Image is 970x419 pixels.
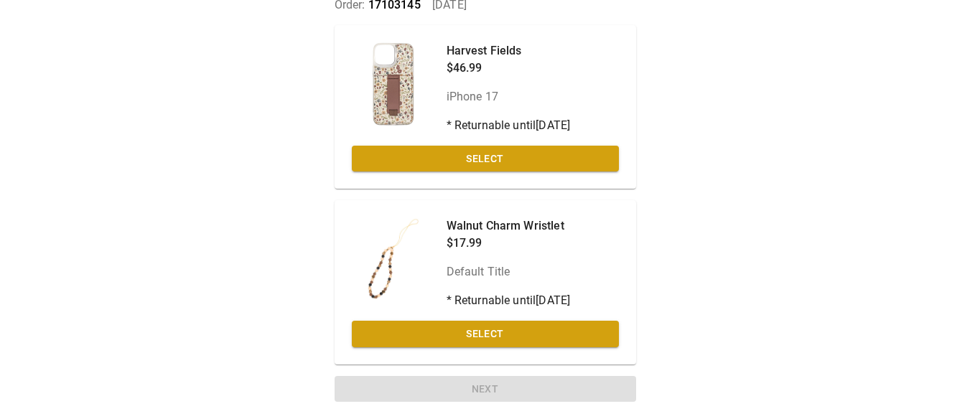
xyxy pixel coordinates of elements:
p: * Returnable until [DATE] [447,292,571,309]
p: Walnut Charm Wristlet [447,217,571,235]
p: Default Title [447,263,571,281]
button: Select [352,321,619,347]
p: iPhone 17 [447,88,571,105]
p: * Returnable until [DATE] [447,117,571,134]
button: Select [352,146,619,172]
p: Harvest Fields [447,42,571,60]
p: $17.99 [447,235,571,252]
p: $46.99 [447,60,571,77]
